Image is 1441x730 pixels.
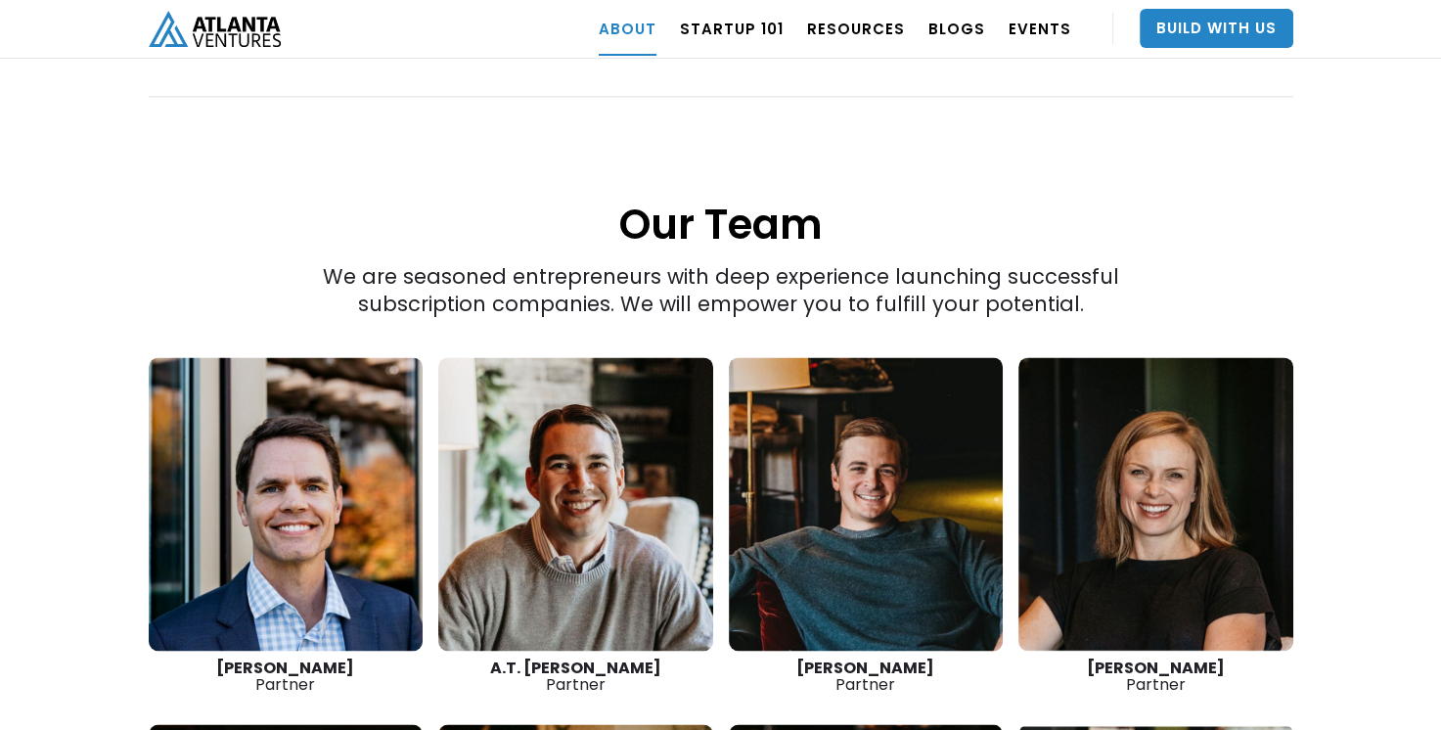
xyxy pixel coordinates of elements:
[438,660,713,693] div: Partner
[1087,657,1225,679] strong: [PERSON_NAME]
[928,1,985,56] a: BLOGS
[149,660,424,693] div: Partner
[599,1,656,56] a: ABOUT
[1140,9,1293,48] a: Build With Us
[490,657,661,679] strong: A.T. [PERSON_NAME]
[1009,1,1071,56] a: EVENTS
[729,660,1004,693] div: Partner
[807,1,905,56] a: RESOURCES
[1018,660,1293,693] div: Partner
[680,1,784,56] a: Startup 101
[796,657,934,679] strong: [PERSON_NAME]
[216,657,354,679] strong: [PERSON_NAME]
[149,99,1293,252] h1: Our Team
